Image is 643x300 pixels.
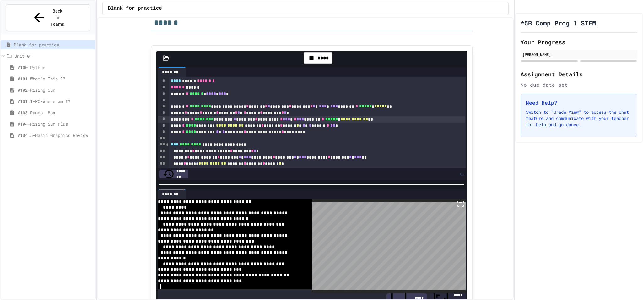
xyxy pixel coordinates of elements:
[18,64,93,71] span: #100-Python
[108,5,162,12] span: Blank for practice
[14,53,93,59] span: Unit 01
[50,8,65,28] span: Back to Teams
[18,98,93,105] span: #101.1-PC-Where am I?
[18,109,93,116] span: #103-Random Box
[14,41,93,48] span: Blank for practice
[6,4,90,31] button: Back to Teams
[522,52,635,57] div: [PERSON_NAME]
[18,75,93,82] span: #101-What's This ??
[18,132,93,139] span: #104.5-Basic Graphics Review
[521,81,637,89] div: No due date set
[18,87,93,93] span: #102-Rising Sun
[521,70,637,79] h2: Assignment Details
[169,77,466,187] div: To enrich screen reader interactions, please activate Accessibility in Grammarly extension settings
[526,109,632,128] p: Switch to "Grade View" to access the chat feature and communicate with your teacher for help and ...
[521,19,596,27] h1: *5B Comp Prog 1 STEM
[18,121,93,127] span: #104-Rising Sun Plus
[526,99,632,106] h3: Need Help?
[521,38,637,46] h2: Your Progress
